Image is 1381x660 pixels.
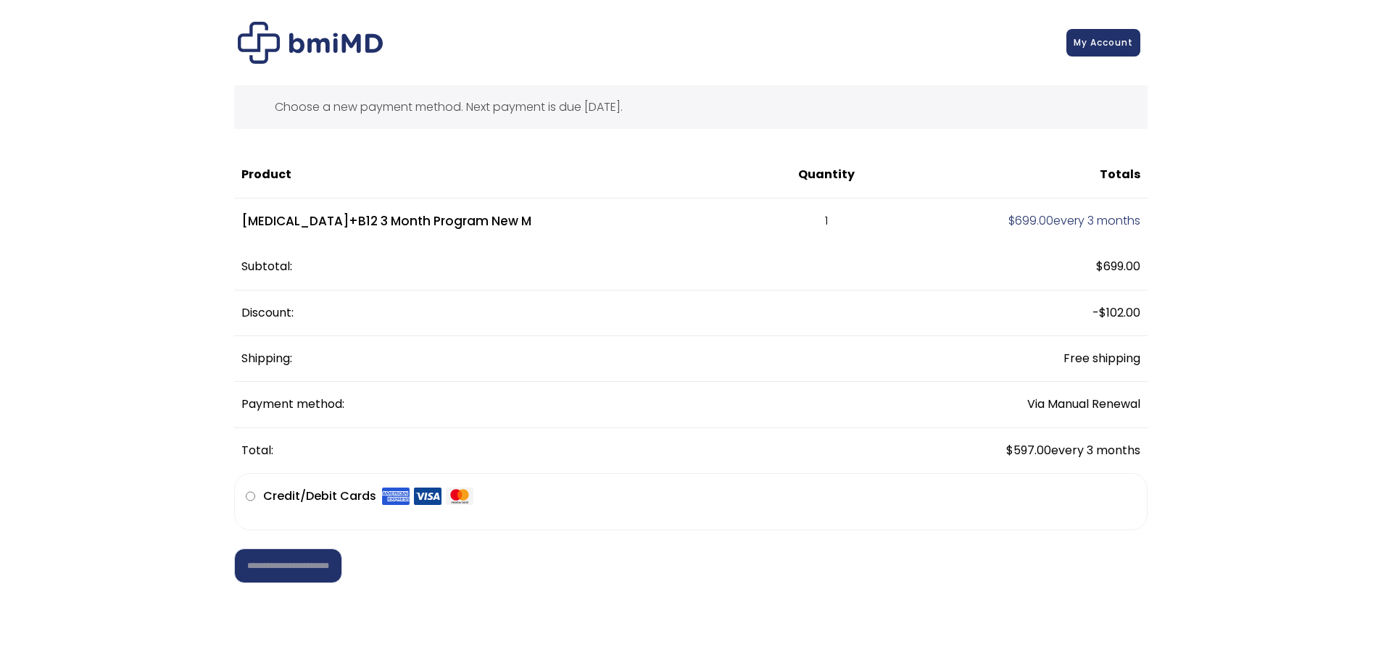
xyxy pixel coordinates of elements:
label: Credit/Debit Cards [263,485,473,508]
td: - [888,291,1147,336]
th: Quantity [764,152,888,198]
td: Free shipping [888,336,1147,382]
td: 1 [764,199,888,245]
th: Discount: [234,291,889,336]
th: Shipping: [234,336,889,382]
span: $ [1099,304,1106,321]
div: Choose a new payment method. Next payment is due [DATE]. [234,85,1148,129]
td: every 3 months [888,428,1147,473]
span: 102.00 [1099,304,1140,321]
span: $ [1096,258,1103,275]
img: Mastercard [446,487,473,506]
td: [MEDICAL_DATA]+B12 3 Month Program New M [234,199,765,245]
th: Total: [234,428,889,473]
td: Via Manual Renewal [888,382,1147,427]
span: $ [1008,212,1015,229]
span: 699.00 [1096,258,1140,275]
th: Payment method: [234,382,889,427]
a: My Account [1066,29,1140,57]
span: 597.00 [1006,442,1051,459]
td: every 3 months [888,199,1147,245]
span: $ [1006,442,1013,459]
th: Totals [888,152,1147,198]
img: Checkout [238,22,383,64]
th: Product [234,152,765,198]
img: Amex [382,487,410,506]
img: Visa [414,487,441,506]
span: My Account [1074,36,1133,49]
span: 699.00 [1008,212,1053,229]
th: Subtotal: [234,244,889,290]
